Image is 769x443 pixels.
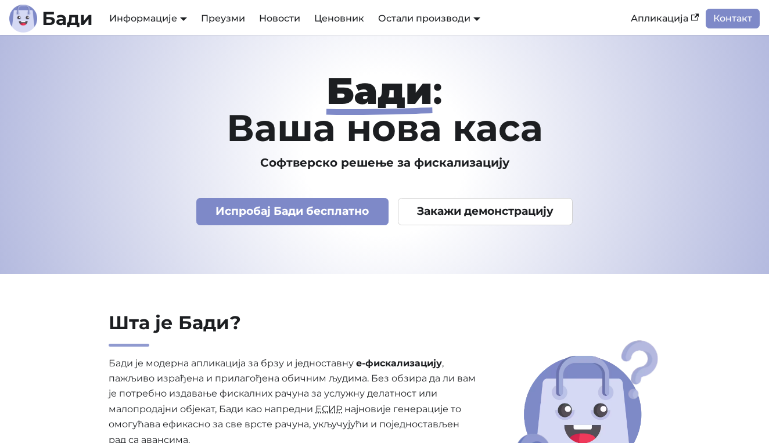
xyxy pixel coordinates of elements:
[624,9,706,28] a: Апликација
[109,13,187,24] a: Информације
[706,9,760,28] a: Контакт
[109,311,476,347] h2: Шта је Бади?
[356,358,442,369] strong: е-фискализацију
[9,5,93,33] a: ЛогоБади
[9,5,37,33] img: Лого
[252,9,307,28] a: Новости
[194,9,252,28] a: Преузми
[42,9,93,28] b: Бади
[63,156,706,170] h3: Софтверско решење за фискализацију
[307,9,371,28] a: Ценовник
[326,68,433,113] strong: Бади
[196,198,389,225] a: Испробај Бади бесплатно
[378,13,480,24] a: Остали производи
[315,404,342,415] abbr: Електронски систем за издавање рачуна
[63,72,706,146] h1: : Ваша нова каса
[398,198,573,225] a: Закажи демонстрацију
